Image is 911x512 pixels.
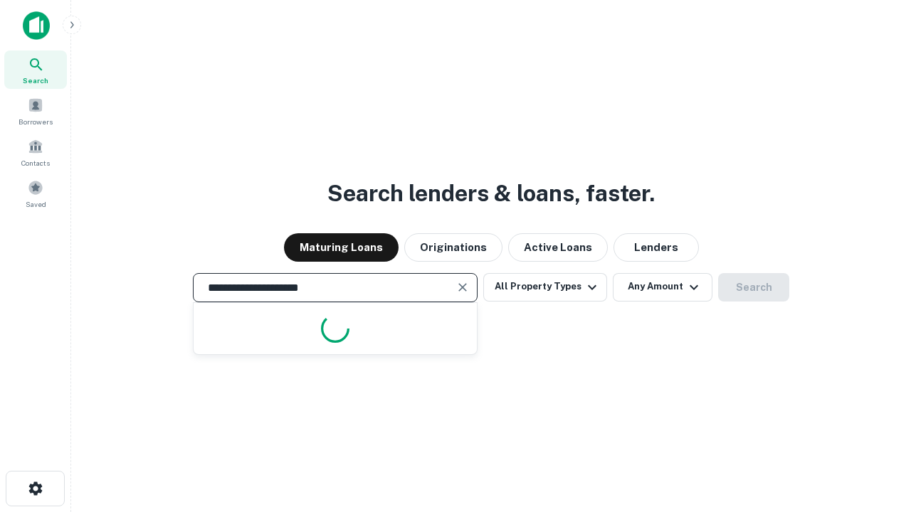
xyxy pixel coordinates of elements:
[453,277,473,297] button: Clear
[614,233,699,262] button: Lenders
[26,198,46,210] span: Saved
[404,233,502,262] button: Originations
[23,75,48,86] span: Search
[508,233,608,262] button: Active Loans
[23,11,50,40] img: capitalize-icon.png
[21,157,50,169] span: Contacts
[483,273,607,302] button: All Property Types
[4,50,67,89] a: Search
[4,174,67,213] a: Saved
[840,398,911,466] iframe: Chat Widget
[19,116,53,127] span: Borrowers
[4,133,67,171] a: Contacts
[613,273,712,302] button: Any Amount
[4,92,67,130] a: Borrowers
[284,233,399,262] button: Maturing Loans
[327,176,655,210] h3: Search lenders & loans, faster.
